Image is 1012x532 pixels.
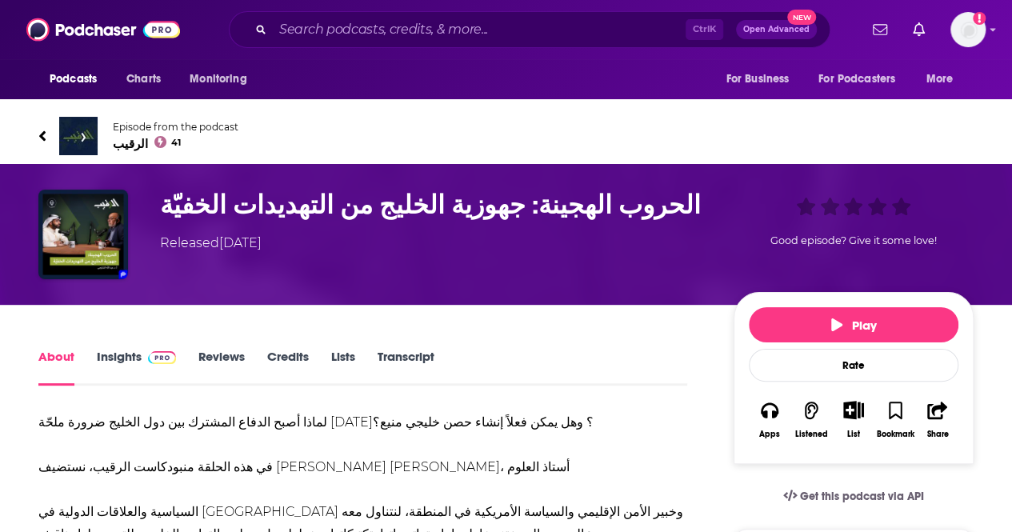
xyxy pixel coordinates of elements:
a: InsightsPodchaser Pro [97,349,176,386]
a: Show notifications dropdown [906,16,931,43]
span: Logged in as GrantleyWhite [950,12,986,47]
span: Ctrl K [686,19,723,40]
img: الحروب الهجينة: جهوزية الخليج من التهديدات الخفيّة [38,190,128,279]
img: User Profile [950,12,986,47]
button: Show profile menu [950,12,986,47]
div: Listened [795,430,828,439]
img: الرقيب [59,117,98,155]
span: Open Advanced [743,26,810,34]
button: Open AdvancedNew [736,20,817,39]
a: Transcript [378,349,434,386]
span: Monitoring [190,68,246,90]
button: Show More Button [837,401,870,418]
button: Bookmark [874,390,916,449]
a: About [38,349,74,386]
button: Listened [790,390,832,449]
div: Show More ButtonList [833,390,874,449]
img: Podchaser - Follow, Share and Rate Podcasts [26,14,180,45]
a: Credits [267,349,309,386]
button: open menu [808,64,918,94]
div: Apps [759,430,780,439]
div: Rate [749,349,958,382]
span: New [787,10,816,25]
button: Apps [749,390,790,449]
button: Share [917,390,958,449]
button: open menu [714,64,809,94]
span: Podcasts [50,68,97,90]
img: Podchaser Pro [148,351,176,364]
span: Charts [126,68,161,90]
button: Play [749,307,958,342]
span: For Business [726,68,789,90]
h1: الحروب الهجينة: جهوزية الخليج من التهديدات الخفيّة [160,190,708,221]
div: List [847,429,860,439]
span: Get this podcast via API [800,490,924,503]
svg: Add a profile image [973,12,986,25]
input: Search podcasts, credits, & more... [273,17,686,42]
div: Search podcasts, credits, & more... [229,11,830,48]
span: الرقيب [113,136,238,151]
a: Lists [331,349,355,386]
div: Share [926,430,948,439]
a: الرقيبEpisode from the podcastالرقيب41 [38,117,974,155]
button: open menu [178,64,267,94]
a: Get this podcast via API [770,477,937,516]
button: open menu [38,64,118,94]
span: Play [831,318,877,333]
span: 41 [171,139,181,146]
span: More [926,68,954,90]
span: For Podcasters [818,68,895,90]
span: Good episode? Give it some love! [770,234,937,246]
span: Episode from the podcast [113,121,238,133]
a: Charts [116,64,170,94]
a: Show notifications dropdown [866,16,894,43]
div: Released [DATE] [160,234,262,253]
div: Bookmark [877,430,914,439]
a: Reviews [198,349,245,386]
button: open menu [915,64,974,94]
